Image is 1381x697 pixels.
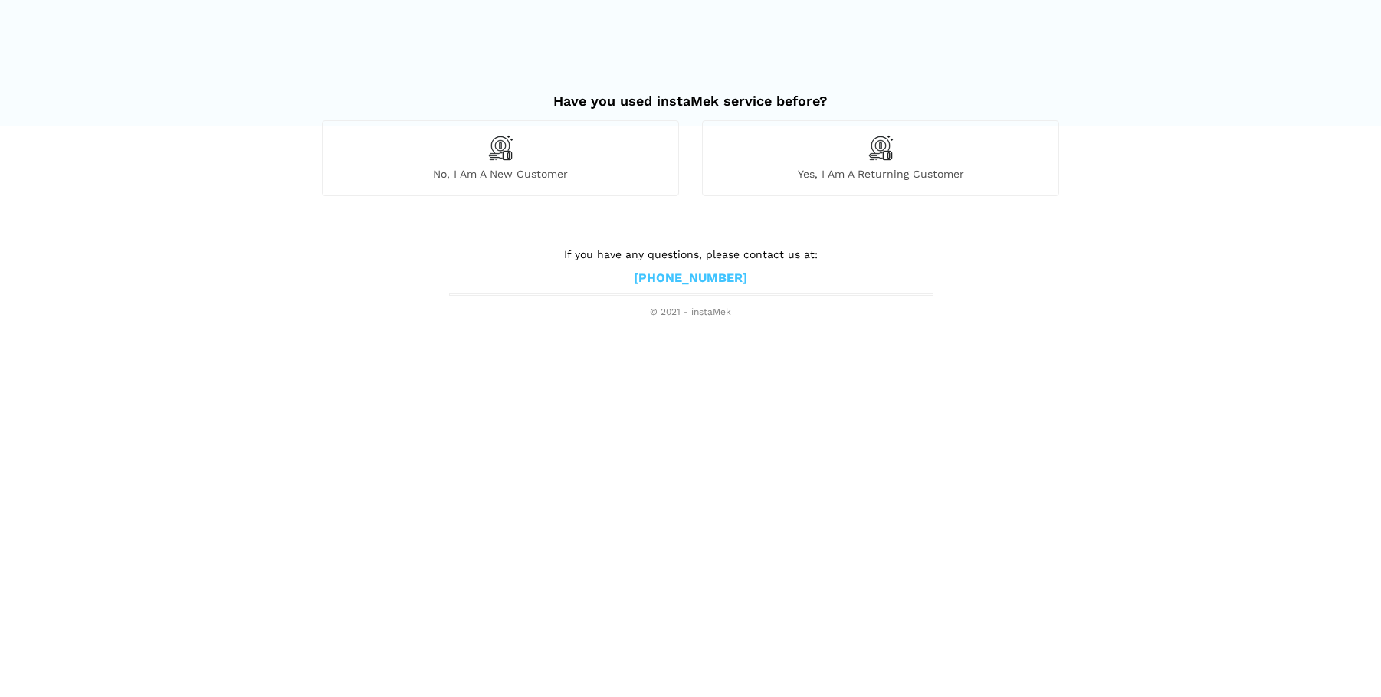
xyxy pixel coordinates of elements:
span: Yes, I am a returning customer [703,167,1058,181]
span: No, I am a new customer [323,167,678,181]
span: © 2021 - instaMek [449,306,932,319]
p: If you have any questions, please contact us at: [449,246,932,263]
h2: Have you used instaMek service before? [322,77,1059,110]
a: [PHONE_NUMBER] [634,270,747,286]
